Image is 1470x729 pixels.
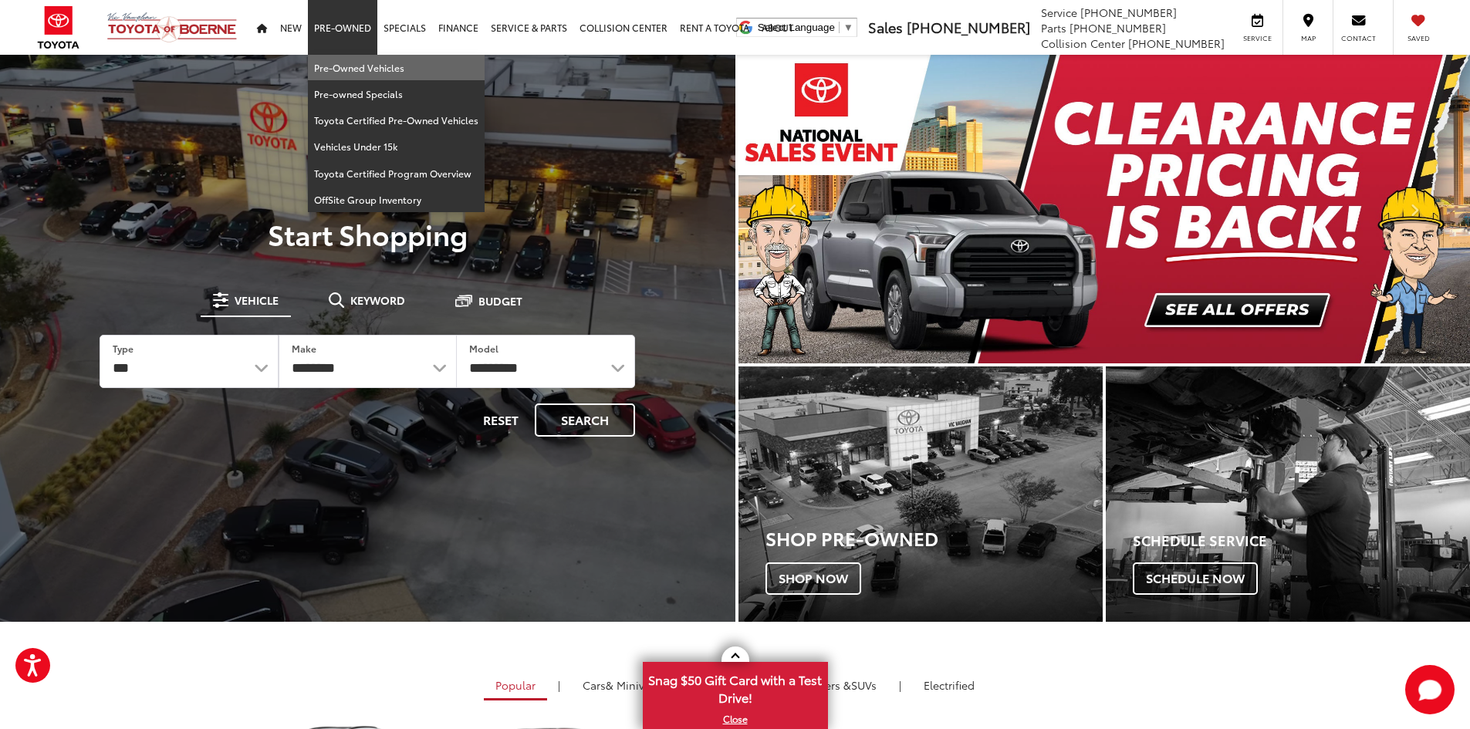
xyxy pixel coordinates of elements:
[308,81,485,107] a: Pre-owned Specials
[1401,33,1435,43] span: Saved
[1070,20,1166,35] span: [PHONE_NUMBER]
[1041,5,1077,20] span: Service
[895,677,905,693] li: |
[469,342,498,355] label: Model
[738,366,1103,622] a: Shop Pre-Owned Shop Now
[350,295,405,305] span: Keyword
[308,55,485,81] a: Pre-Owned Vehicles
[765,528,1103,548] h3: Shop Pre-Owned
[606,677,657,693] span: & Minivan
[912,672,986,698] a: Electrified
[571,672,669,698] a: Cars
[1106,366,1470,622] div: Toyota
[765,562,861,595] span: Shop Now
[1106,366,1470,622] a: Schedule Service Schedule Now
[868,17,903,37] span: Sales
[308,133,485,160] a: Vehicles Under 15k
[1133,562,1258,595] span: Schedule Now
[308,160,485,187] a: Toyota Certified Program Overview
[1405,665,1455,714] button: Toggle Chat Window
[535,403,635,437] button: Search
[738,366,1103,622] div: Toyota
[1041,35,1125,51] span: Collision Center
[839,22,840,33] span: ​
[1128,35,1225,51] span: [PHONE_NUMBER]
[478,295,522,306] span: Budget
[470,403,532,437] button: Reset
[1405,665,1455,714] svg: Start Chat
[1360,86,1470,332] button: Click to view next picture.
[113,342,133,355] label: Type
[772,672,888,698] a: SUVs
[235,295,279,305] span: Vehicle
[308,187,485,212] a: OffSite Group Inventory
[907,17,1030,37] span: [PHONE_NUMBER]
[308,107,485,133] a: Toyota Certified Pre-Owned Vehicles
[1041,20,1066,35] span: Parts
[1291,33,1325,43] span: Map
[484,672,547,700] a: Popular
[758,22,835,33] span: Select Language
[644,663,826,710] span: Snag $50 Gift Card with a Test Drive!
[292,342,316,355] label: Make
[738,86,848,332] button: Click to view previous picture.
[106,12,238,43] img: Vic Vaughan Toyota of Boerne
[1341,33,1376,43] span: Contact
[1080,5,1177,20] span: [PHONE_NUMBER]
[843,22,853,33] span: ▼
[554,677,564,693] li: |
[65,218,671,249] p: Start Shopping
[758,22,853,33] a: Select Language​
[1133,533,1470,548] h4: Schedule Service
[1240,33,1275,43] span: Service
